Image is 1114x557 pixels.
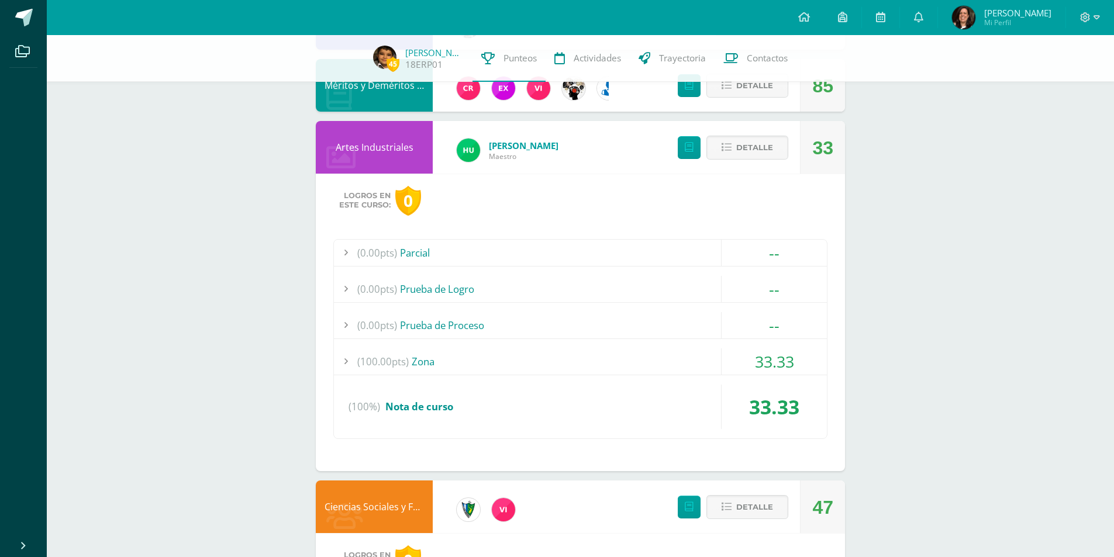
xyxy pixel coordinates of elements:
span: Detalle [736,137,773,158]
span: Detalle [736,496,773,518]
div: Méritos y Deméritos 1ro. Básico "D" [316,59,433,112]
span: [PERSON_NAME] [984,7,1051,19]
button: Detalle [706,136,788,160]
a: Trayectoria [630,35,715,82]
a: Punteos [472,35,546,82]
div: 33 [812,122,833,174]
div: 85 [812,60,833,112]
a: Actividades [546,35,630,82]
span: Mi Perfil [984,18,1051,27]
span: 45 [387,57,399,71]
a: Contactos [715,35,796,82]
span: -- [769,314,780,336]
div: Prueba de Logro [334,276,827,302]
img: 9f174a157161b4ddbe12118a61fed988.png [457,498,480,521]
span: [PERSON_NAME] [489,140,558,151]
img: 6ed6846fa57649245178fca9fc9a58dd.png [597,77,620,100]
span: (0.00pts) [357,276,397,302]
img: bd6d0aa147d20350c4821b7c643124fa.png [492,498,515,521]
span: (100.00pts) [357,348,409,375]
span: Punteos [503,52,537,64]
button: Detalle [706,495,788,519]
a: [PERSON_NAME] [405,47,464,58]
img: fd23069c3bd5c8dde97a66a86ce78287.png [457,139,480,162]
img: cd284c3a7e85c2d5ee4cb37640ef2605.png [952,6,975,29]
span: 33.33 [749,393,799,420]
span: -- [769,278,780,300]
span: -- [769,242,780,264]
span: (0.00pts) [357,312,397,338]
img: ab28fb4d7ed199cf7a34bbef56a79c5b.png [457,77,480,100]
span: Contactos [747,52,788,64]
a: 18ERP01 [405,58,443,71]
button: Detalle [706,74,788,98]
div: Artes Industriales [316,121,433,174]
img: 1dcb818ff759f60fc2b6c147ebe25c83.png [373,46,396,69]
span: (100%) [349,385,380,429]
span: (0.00pts) [357,240,397,266]
span: Actividades [574,52,621,64]
img: bd6d0aa147d20350c4821b7c643124fa.png [527,77,550,100]
span: Trayectoria [659,52,706,64]
img: ce84f7dabd80ed5f5aa83b4480291ac6.png [492,77,515,100]
div: Ciencias Sociales y Formación Ciudadana e Interculturalidad [316,480,433,533]
span: Maestro [489,151,558,161]
div: Zona [334,348,827,375]
div: 47 [812,481,833,534]
div: 0 [395,186,421,216]
img: d172b984f1f79fc296de0e0b277dc562.png [562,77,585,100]
span: 33.33 [755,351,794,372]
div: Parcial [334,240,827,266]
span: Detalle [736,75,773,96]
div: Prueba de Proceso [334,312,827,338]
span: Nota de curso [385,400,453,413]
span: Logros en este curso: [339,191,391,210]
